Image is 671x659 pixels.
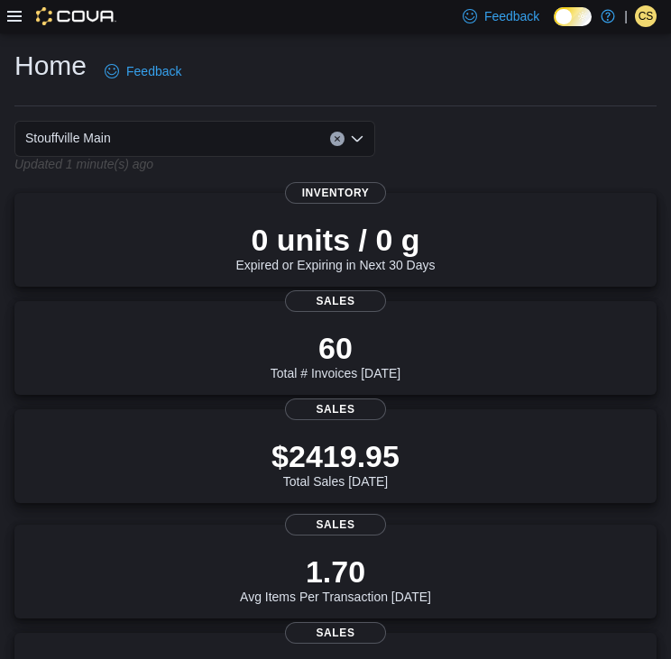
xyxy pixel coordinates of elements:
[97,53,188,89] a: Feedback
[285,290,386,312] span: Sales
[271,438,400,474] p: $2419.95
[285,398,386,420] span: Sales
[484,7,539,25] span: Feedback
[25,127,111,149] span: Stouffville Main
[271,330,400,366] p: 60
[14,157,153,171] p: Updated 1 minute(s) ago
[240,554,431,590] p: 1.70
[624,5,628,27] p: |
[554,26,555,27] span: Dark Mode
[271,330,400,380] div: Total # Invoices [DATE]
[639,5,654,27] span: CS
[350,132,364,146] button: Open list of options
[285,622,386,644] span: Sales
[635,5,657,27] div: Casey Shankland
[240,554,431,604] div: Avg Items Per Transaction [DATE]
[236,222,436,272] div: Expired or Expiring in Next 30 Days
[126,62,181,80] span: Feedback
[330,132,345,146] button: Clear input
[236,222,436,258] p: 0 units / 0 g
[285,182,386,204] span: Inventory
[36,7,116,25] img: Cova
[554,7,592,26] input: Dark Mode
[285,514,386,535] span: Sales
[271,438,400,489] div: Total Sales [DATE]
[14,48,87,84] h1: Home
